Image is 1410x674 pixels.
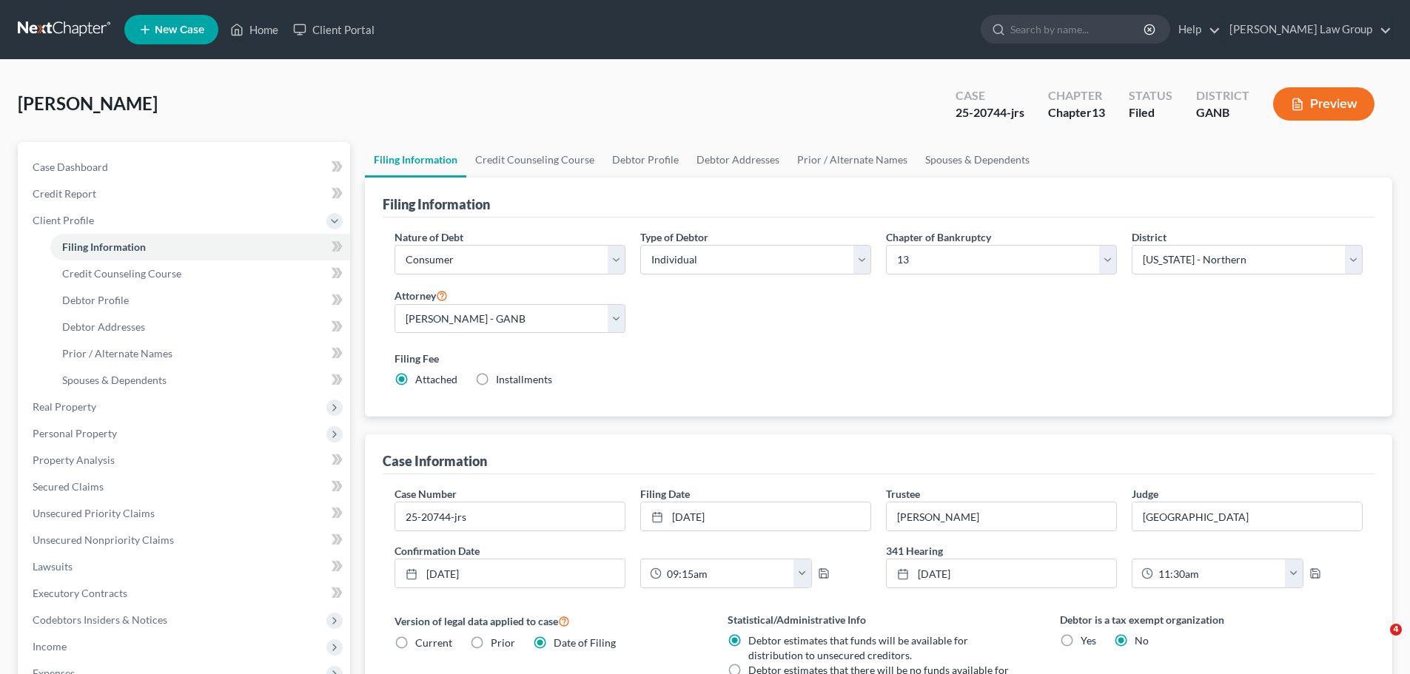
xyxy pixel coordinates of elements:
[21,500,350,527] a: Unsecured Priority Claims
[395,229,463,245] label: Nature of Debt
[887,502,1116,530] input: --
[1129,87,1172,104] div: Status
[603,142,688,178] a: Debtor Profile
[155,24,204,36] span: New Case
[21,527,350,553] a: Unsecured Nonpriority Claims
[1048,104,1105,121] div: Chapter
[21,580,350,607] a: Executory Contracts
[788,142,916,178] a: Prior / Alternate Names
[50,340,350,367] a: Prior / Alternate Names
[1135,634,1149,647] span: No
[62,267,181,280] span: Credit Counseling Course
[1222,16,1391,43] a: [PERSON_NAME] Law Group
[1390,624,1402,636] span: 4
[62,347,172,360] span: Prior / Alternate Names
[1129,104,1172,121] div: Filed
[1010,16,1146,43] input: Search by name...
[383,195,490,213] div: Filing Information
[387,543,879,559] label: Confirmation Date
[1360,624,1395,659] iframe: Intercom live chat
[1196,104,1249,121] div: GANB
[1132,229,1166,245] label: District
[886,486,920,502] label: Trustee
[1273,87,1374,121] button: Preview
[62,294,129,306] span: Debtor Profile
[21,154,350,181] a: Case Dashboard
[33,640,67,653] span: Income
[466,142,603,178] a: Credit Counseling Course
[1060,612,1363,627] label: Debtor is a tax exempt organization
[33,587,127,599] span: Executory Contracts
[886,229,991,245] label: Chapter of Bankruptcy
[223,16,286,43] a: Home
[641,502,870,530] a: [DATE]
[33,454,115,466] span: Property Analysis
[748,634,968,661] span: Debtor estimates that funds will be available for distribution to unsecured creditors.
[956,104,1024,121] div: 25-20744-jrs
[62,374,167,386] span: Spouses & Dependents
[1048,87,1105,104] div: Chapter
[395,351,1363,366] label: Filing Fee
[554,636,616,649] span: Date of Filing
[62,240,146,253] span: Filing Information
[395,286,448,304] label: Attorney
[415,636,452,649] span: Current
[879,543,1370,559] label: 341 Hearing
[1196,87,1249,104] div: District
[662,559,794,587] input: -- : --
[395,486,457,502] label: Case Number
[33,507,155,519] span: Unsecured Priority Claims
[50,314,350,340] a: Debtor Addresses
[286,16,382,43] a: Client Portal
[395,612,697,630] label: Version of legal data applied to case
[1171,16,1221,43] a: Help
[50,260,350,287] a: Credit Counseling Course
[916,142,1038,178] a: Spouses & Dependents
[395,502,625,530] input: Enter case number...
[1132,502,1362,530] input: --
[383,452,487,470] div: Case Information
[640,486,690,502] label: Filing Date
[21,553,350,580] a: Lawsuits
[33,161,108,173] span: Case Dashboard
[496,373,552,385] span: Installments
[33,427,117,439] span: Personal Property
[956,87,1024,104] div: Case
[21,447,350,474] a: Property Analysis
[33,400,96,413] span: Real Property
[21,474,350,500] a: Secured Claims
[395,559,625,587] a: [DATE]
[887,559,1116,587] a: [DATE]
[1153,559,1286,587] input: -- : --
[62,320,145,333] span: Debtor Addresses
[1092,105,1105,119] span: 13
[33,480,104,493] span: Secured Claims
[33,560,73,573] span: Lawsuits
[1132,486,1158,502] label: Judge
[415,373,457,385] span: Attached
[728,612,1030,627] label: Statistical/Administrative Info
[21,181,350,207] a: Credit Report
[365,142,466,178] a: Filing Information
[50,234,350,260] a: Filing Information
[33,214,94,226] span: Client Profile
[33,533,174,546] span: Unsecured Nonpriority Claims
[33,187,96,200] span: Credit Report
[50,287,350,314] a: Debtor Profile
[50,367,350,394] a: Spouses & Dependents
[688,142,788,178] a: Debtor Addresses
[640,229,708,245] label: Type of Debtor
[18,92,158,114] span: [PERSON_NAME]
[33,613,167,626] span: Codebtors Insiders & Notices
[491,636,515,649] span: Prior
[1081,634,1096,647] span: Yes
